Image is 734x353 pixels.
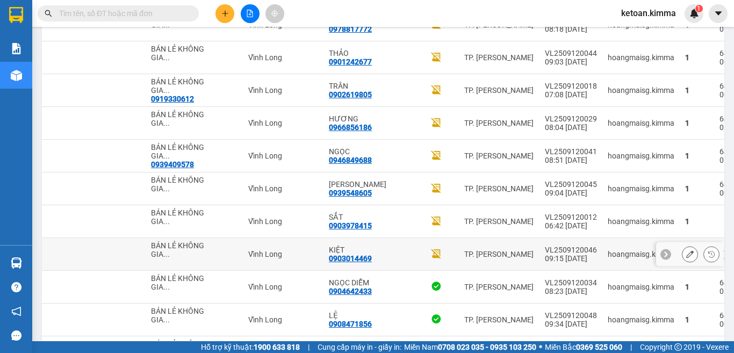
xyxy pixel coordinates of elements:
[11,330,21,341] span: message
[613,6,685,20] span: ketoan.kimma
[163,217,170,226] span: ...
[163,250,170,258] span: ...
[248,283,318,291] div: Vĩnh Long
[163,53,170,62] span: ...
[608,53,674,62] div: hoangmaisg.kimma
[685,152,709,160] div: 1
[151,77,208,95] div: BÁN LẺ KHÔNG GIAO HÓA ĐƠN
[9,7,23,23] img: logo-vxr
[685,184,709,193] div: 1
[221,10,229,17] span: plus
[674,343,682,351] span: copyright
[438,343,536,351] strong: 0708 023 035 - 0935 103 250
[254,343,300,351] strong: 1900 633 818
[329,213,407,221] div: SẮT
[246,10,254,17] span: file-add
[248,184,318,193] div: Vĩnh Long
[545,189,597,197] div: 09:04 [DATE]
[404,341,536,353] span: Miền Nam
[545,25,597,33] div: 08:18 [DATE]
[545,114,597,123] div: VL2509120029
[308,341,310,353] span: |
[545,147,597,156] div: VL2509120041
[163,283,170,291] span: ...
[539,345,542,349] span: ⚪️
[11,43,22,54] img: solution-icon
[241,4,260,23] button: file-add
[689,9,699,18] img: icon-new-feature
[329,180,407,189] div: BẢO NGÂN
[545,287,597,296] div: 08:23 [DATE]
[248,315,318,324] div: Vĩnh Long
[329,57,372,66] div: 0901242677
[464,152,534,160] div: TP. [PERSON_NAME]
[248,152,318,160] div: Vĩnh Long
[685,315,709,324] div: 1
[576,343,622,351] strong: 0369 525 060
[545,221,597,230] div: 06:42 [DATE]
[608,152,674,160] div: hoangmaisg.kimma
[215,4,234,23] button: plus
[545,49,597,57] div: VL2509120044
[163,315,170,324] span: ...
[329,311,407,320] div: LỆ
[608,184,674,193] div: hoangmaisg.kimma
[685,53,709,62] div: 1
[248,86,318,95] div: Vĩnh Long
[329,320,372,328] div: 0908471856
[630,341,632,353] span: |
[545,90,597,99] div: 07:08 [DATE]
[545,82,597,90] div: VL2509120018
[151,143,208,160] div: BÁN LẺ KHÔNG GIAO HÓA ĐƠN
[709,4,728,23] button: caret-down
[608,217,674,226] div: hoangmaisg.kimma
[11,282,21,292] span: question-circle
[464,250,534,258] div: TP. [PERSON_NAME]
[685,119,709,127] div: 1
[329,49,407,57] div: THẢO
[685,86,709,95] div: 1
[151,176,208,193] div: BÁN LẺ KHÔNG GIAO HÓA ĐƠN
[271,10,278,17] span: aim
[608,119,674,127] div: hoangmaisg.kimma
[329,189,372,197] div: 0939548605
[151,208,208,226] div: BÁN LẺ KHÔNG GIAO HÓA ĐƠN
[464,119,534,127] div: TP. [PERSON_NAME]
[265,4,284,23] button: aim
[59,8,186,19] input: Tìm tên, số ĐT hoặc mã đơn
[329,90,372,99] div: 0902619805
[685,217,709,226] div: 1
[151,307,208,324] div: BÁN LẺ KHÔNG GIAO HÓA ĐƠN
[545,311,597,320] div: VL2509120048
[545,320,597,328] div: 09:34 [DATE]
[329,278,407,287] div: NGỌC DIỄM
[464,53,534,62] div: TP. [PERSON_NAME]
[682,246,698,262] div: Sửa đơn hàng
[545,278,597,287] div: VL2509120034
[329,25,372,33] div: 0978817772
[329,147,407,156] div: NGỌC
[151,160,194,169] div: 0939409578
[329,246,407,254] div: KIỆT
[545,180,597,189] div: VL2509120045
[608,86,674,95] div: hoangmaisg.kimma
[11,257,22,269] img: warehouse-icon
[714,9,723,18] span: caret-down
[248,217,318,226] div: Vĩnh Long
[318,341,401,353] span: Cung cấp máy in - giấy in:
[163,152,170,160] span: ...
[151,45,208,62] div: BÁN LẺ KHÔNG GIAO HÓA ĐƠN
[151,274,208,291] div: BÁN LẺ KHÔNG GIAO HÓA ĐƠN
[248,119,318,127] div: Vĩnh Long
[45,10,52,17] span: search
[163,119,170,127] span: ...
[545,57,597,66] div: 09:03 [DATE]
[11,306,21,316] span: notification
[545,156,597,164] div: 08:51 [DATE]
[11,70,22,81] img: warehouse-icon
[201,341,300,353] span: Hỗ trợ kỹ thuật:
[329,254,372,263] div: 0903014469
[608,283,674,291] div: hoangmaisg.kimma
[329,123,372,132] div: 0966856186
[329,114,407,123] div: HƯƠNG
